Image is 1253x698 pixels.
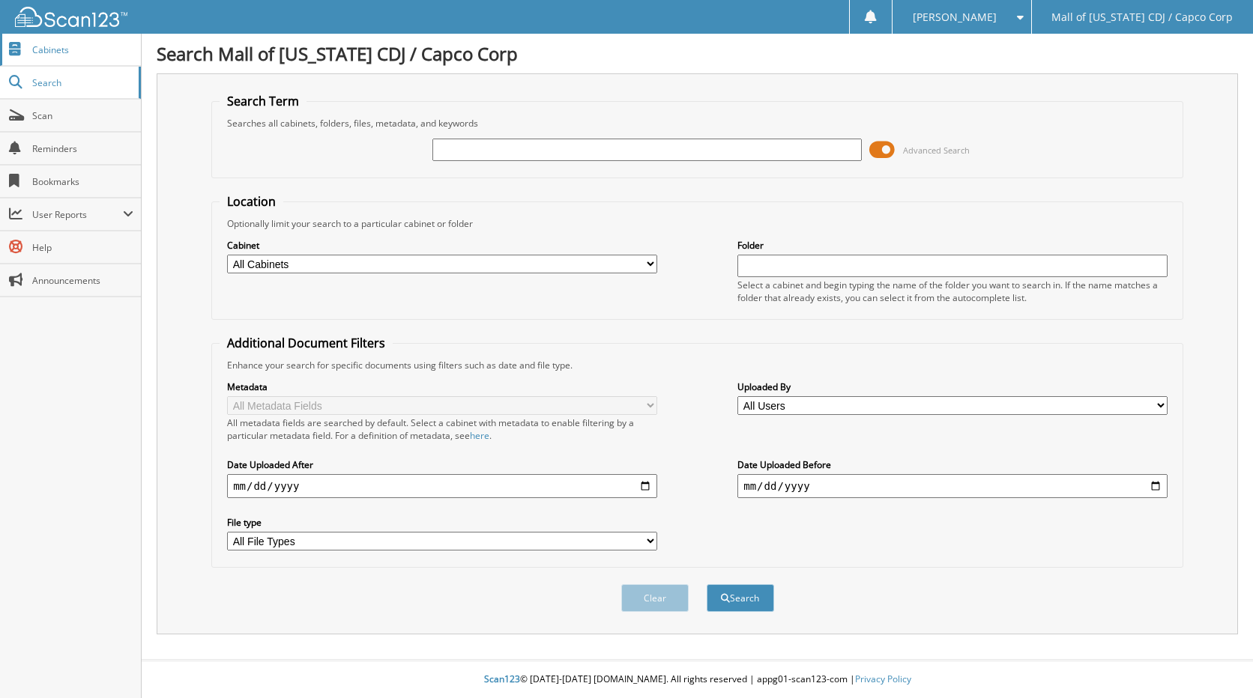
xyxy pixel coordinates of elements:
a: here [470,429,489,442]
button: Clear [621,584,689,612]
div: Optionally limit your search to a particular cabinet or folder [220,217,1175,230]
legend: Location [220,193,283,210]
label: Metadata [227,380,657,393]
span: Bookmarks [32,175,133,188]
img: scan123-logo-white.svg [15,7,127,27]
div: Searches all cabinets, folders, files, metadata, and keywords [220,117,1175,130]
h1: Search Mall of [US_STATE] CDJ / Capco Corp [157,41,1238,66]
span: Advanced Search [903,145,970,156]
label: Date Uploaded Before [737,458,1168,471]
legend: Search Term [220,93,307,109]
span: Reminders [32,142,133,155]
label: Folder [737,239,1168,252]
button: Search [707,584,774,612]
input: end [737,474,1168,498]
label: File type [227,516,657,529]
span: User Reports [32,208,123,221]
span: Scan [32,109,133,122]
a: Privacy Policy [855,673,911,685]
label: Date Uploaded After [227,458,657,471]
span: Announcements [32,274,133,287]
span: [PERSON_NAME] [913,13,997,22]
input: start [227,474,657,498]
label: Uploaded By [737,380,1168,393]
div: Select a cabinet and begin typing the name of the folder you want to search in. If the name match... [737,279,1168,304]
legend: Additional Document Filters [220,335,393,351]
span: Help [32,241,133,254]
div: All metadata fields are searched by default. Select a cabinet with metadata to enable filtering b... [227,416,657,442]
span: Cabinets [32,43,133,56]
span: Search [32,76,131,89]
span: Scan123 [484,673,520,685]
div: Enhance your search for specific documents using filters such as date and file type. [220,359,1175,371]
div: © [DATE]-[DATE] [DOMAIN_NAME]. All rights reserved | appg01-scan123-com | [142,661,1253,698]
label: Cabinet [227,239,657,252]
span: Mall of [US_STATE] CDJ / Capco Corp [1051,13,1233,22]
